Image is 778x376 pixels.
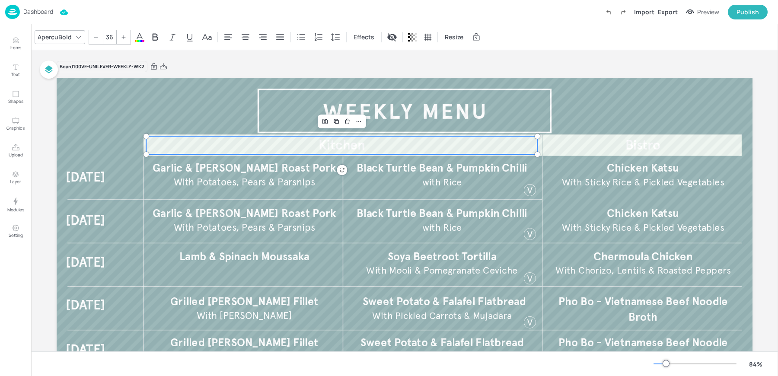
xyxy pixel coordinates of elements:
span: Black Turtle Bean & Pumpkin Chilli [357,161,527,175]
label: Undo (Ctrl + Z) [601,5,616,19]
span: With Potatoes, Pears & Parsnips [174,221,315,234]
span: [DATE] [66,297,105,313]
span: with Rice [422,176,462,188]
span: Chicken Katsu [607,161,679,175]
span: Kitchen [319,137,365,153]
div: Board 100VE-UNILEVER-WEEKLY-WK2 [57,61,147,73]
span: Pho Bo - Vietnamese Beef Noodle Broth [558,335,728,364]
span: Bistro [625,137,661,153]
span: With Sticky Rice & Pickled Vegetables [562,222,724,233]
span: With [PERSON_NAME] [197,351,292,363]
img: logo-86c26b7e.jpg [5,5,20,19]
span: With Pickled Carrots & Mujadara [370,351,510,363]
div: Display condition [385,30,399,44]
p: Dashboard [23,9,53,15]
div: Duplicate [331,116,342,127]
span: Resize [443,32,465,41]
label: Redo (Ctrl + Y) [616,5,631,19]
span: Garlic & [PERSON_NAME] Roast Pork [153,161,336,175]
button: Publish [728,5,768,19]
div: Delete [342,116,353,127]
div: Publish [737,7,759,17]
span: Sweet Potato & Falafel Flatbread [360,335,524,349]
span: Chicken Katsu [607,207,679,220]
span: With Pickled Carrots & Mujadara [372,310,512,322]
span: With [PERSON_NAME] [197,309,292,322]
span: [DATE] [66,342,105,358]
span: Garlic & [PERSON_NAME] Roast Pork [153,207,336,220]
span: With Chorizo, Lentils & Roasted Peppers [555,265,731,277]
div: Preview [697,7,719,17]
span: [DATE] [66,169,105,185]
span: Black Turtle Bean & Pumpkin Chilli [357,207,527,220]
span: With Potatoes, Pears & Parsnips [174,176,315,188]
span: Effects [352,32,376,41]
div: 84 % [745,360,766,369]
span: Lamb & Spinach Moussaka [179,249,309,263]
div: ApercuBold [36,31,73,43]
button: Preview [681,6,724,19]
span: Soya Beetroot Tortilla [388,249,497,263]
span: Pho Bo - Vietnamese Beef Noodle Broth [558,295,728,323]
span: Grilled [PERSON_NAME] Fillet [170,295,318,308]
span: With Sticky Rice & Pickled Vegetables [562,176,724,188]
span: Chermoula Chicken [593,249,693,263]
span: [DATE] [66,254,105,270]
span: Sweet Potato & Falafel Flatbread [363,295,526,308]
span: Grilled [PERSON_NAME] Fillet [170,335,318,349]
div: Import [634,7,654,16]
div: Save Layout [319,116,331,127]
span: With Mooli & Pomegranate Ceviche [366,265,518,277]
span: with Rice [422,222,462,233]
div: Export [658,7,678,16]
span: [DATE] [66,213,105,229]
